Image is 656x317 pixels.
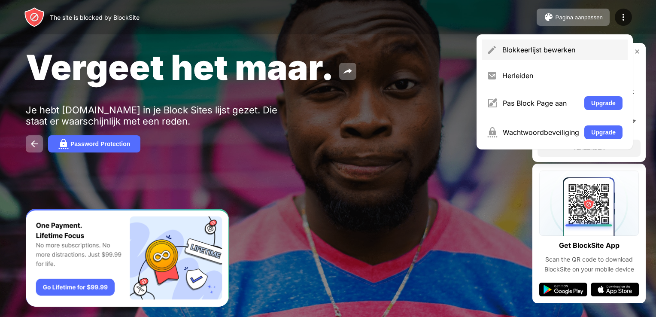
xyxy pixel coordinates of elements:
[26,209,229,307] iframe: Banner
[537,9,610,26] button: Pagina aanpassen
[539,283,587,296] img: google-play.svg
[487,45,497,55] img: menu-pencil.svg
[70,140,130,147] div: Password Protection
[502,46,623,54] div: Blokkeerlijst bewerken
[58,139,69,149] img: password.svg
[618,12,629,22] img: menu-icon.svg
[502,71,623,80] div: Herleiden
[503,128,579,137] div: Wachtwoordbeveiliging
[343,66,353,76] img: share.svg
[26,104,291,127] div: Je hebt [DOMAIN_NAME] in je Block Sites lijst gezet. Die staat er waarschijnlijk met een reden.
[487,98,498,108] img: menu-customize.svg
[539,255,639,274] div: Scan the QR code to download BlockSite on your mobile device
[584,125,623,139] button: Upgrade
[26,46,334,88] span: Vergeet het maar.
[487,70,497,81] img: menu-redirect.svg
[24,7,45,27] img: header-logo.svg
[50,14,140,21] div: The site is blocked by BlockSite
[487,127,498,137] img: menu-password.svg
[584,96,623,110] button: Upgrade
[539,171,639,236] img: qrcode.svg
[544,12,554,22] img: pallet.svg
[634,48,641,55] img: rate-us-close.svg
[48,135,140,152] button: Password Protection
[29,139,39,149] img: back.svg
[503,99,579,107] div: Pas Block Page aan
[556,14,603,21] div: Pagina aanpassen
[559,239,620,252] div: Get BlockSite App
[591,283,639,296] img: app-store.svg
